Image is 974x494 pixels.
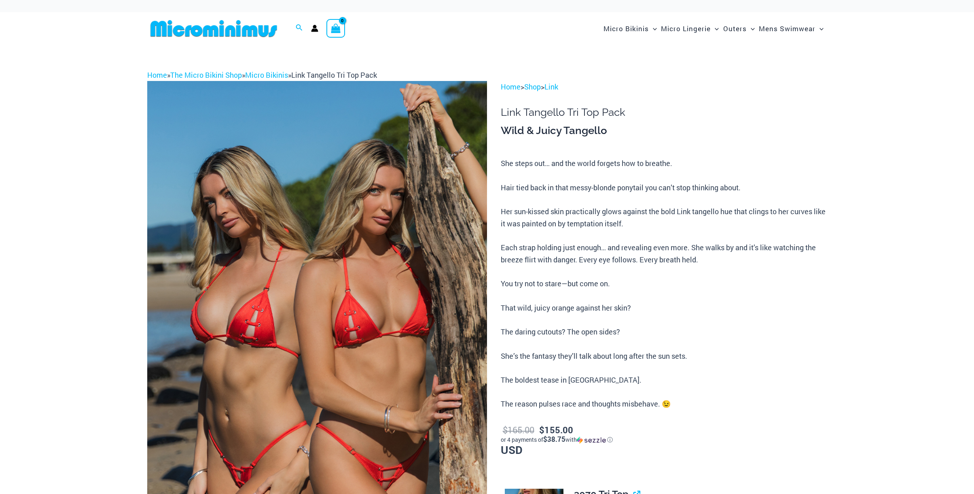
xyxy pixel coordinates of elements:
span: Micro Bikinis [603,18,649,39]
span: Outers [723,18,747,39]
span: $ [539,424,544,436]
h1: Link Tangello Tri Top Pack [501,106,827,119]
div: or 4 payments of$38.75withSezzle Click to learn more about Sezzle [501,436,827,444]
p: USD [501,423,827,456]
a: OutersMenu ToggleMenu Toggle [721,16,757,41]
p: > > [501,81,827,93]
a: Account icon link [311,25,318,32]
bdi: 165.00 [503,424,534,436]
bdi: 155.00 [539,424,573,436]
span: Menu Toggle [711,18,719,39]
a: Home [501,82,521,92]
span: Micro Lingerie [661,18,711,39]
span: » » » [147,70,377,80]
a: Micro BikinisMenu ToggleMenu Toggle [601,16,659,41]
span: Menu Toggle [747,18,755,39]
nav: Site Navigation [600,15,827,42]
img: Sezzle [577,437,606,444]
span: $ [503,424,508,436]
span: Menu Toggle [649,18,657,39]
img: MM SHOP LOGO FLAT [147,19,280,38]
span: $38.75 [543,434,565,444]
a: Mens SwimwearMenu ToggleMenu Toggle [757,16,826,41]
span: Link Tangello Tri Top Pack [291,70,377,80]
a: Link [544,82,558,92]
a: Search icon link [296,23,303,34]
p: She steps out… and the world forgets how to breathe. Hair tied back in that messy-blonde ponytail... [501,158,827,410]
a: Shop [524,82,541,92]
a: View Shopping Cart, empty [326,19,345,38]
a: Micro LingerieMenu ToggleMenu Toggle [659,16,721,41]
a: The Micro Bikini Shop [170,70,242,80]
div: or 4 payments of with [501,436,827,444]
a: Home [147,70,167,80]
span: Mens Swimwear [759,18,815,39]
span: Menu Toggle [815,18,824,39]
a: Micro Bikinis [245,70,288,80]
h3: Wild & Juicy Tangello [501,124,827,138]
